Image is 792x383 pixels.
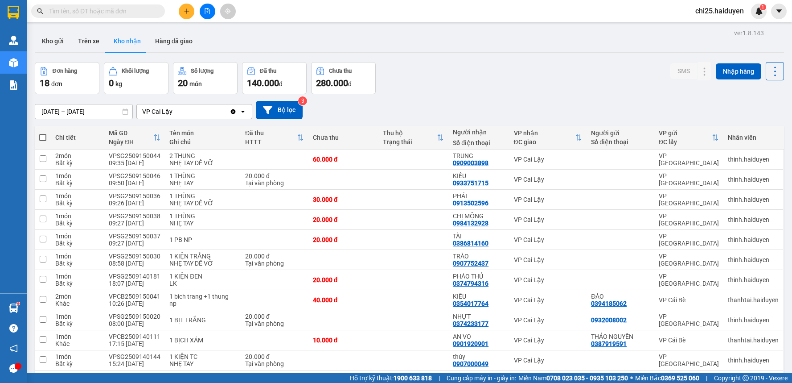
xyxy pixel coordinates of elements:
[313,134,374,141] div: Chưa thu
[169,159,236,167] div: NHẸ TAY DỄ VỠ
[378,126,448,150] th: Toggle SortBy
[184,8,190,14] span: plus
[591,300,627,307] div: 0394185062
[279,80,283,87] span: đ
[453,129,505,136] div: Người nhận
[169,129,236,137] div: Tên món
[109,152,160,159] div: VPSG2509150044
[313,337,374,344] div: 10.000 đ
[200,4,215,19] button: file-add
[169,360,236,367] div: NHẸ TAY
[313,196,374,203] div: 30.000 đ
[109,353,160,360] div: VPSG2509140144
[245,260,304,267] div: Tại văn phòng
[239,108,246,115] svg: open
[659,313,719,327] div: VP [GEOGRAPHIC_DATA]
[55,192,100,200] div: 1 món
[169,253,236,260] div: 1 KIỆN TRẮNG
[706,373,707,383] span: |
[55,233,100,240] div: 1 món
[109,240,160,247] div: 09:27 [DATE]
[659,273,719,287] div: VP [GEOGRAPHIC_DATA]
[453,200,488,207] div: 0913502596
[775,7,783,15] span: caret-down
[9,364,18,373] span: message
[514,236,583,243] div: VP Cai Lậy
[9,324,18,333] span: question-circle
[169,280,236,287] div: LK
[728,276,779,283] div: thinh.haiduyen
[453,240,488,247] div: 0386814160
[591,333,650,340] div: THẢO NGUYÊN
[55,280,100,287] div: Bất kỳ
[109,192,160,200] div: VPSG2509150036
[142,107,172,116] div: VP Cai Lậy
[728,236,779,243] div: thinh.haiduyen
[179,4,194,19] button: plus
[55,159,100,167] div: Bất kỳ
[55,134,100,141] div: Chi tiết
[728,216,779,223] div: thinh.haiduyen
[591,293,650,300] div: ĐÀO
[169,212,236,220] div: 1 THÙNG
[659,353,719,367] div: VP [GEOGRAPHIC_DATA]
[728,296,779,304] div: thanhtai.haiduyen
[453,280,488,287] div: 0374794316
[109,220,160,227] div: 09:27 [DATE]
[8,6,19,19] img: logo-vxr
[109,260,160,267] div: 08:58 [DATE]
[256,101,303,119] button: Bộ lọc
[9,80,18,90] img: solution-icon
[661,375,699,382] strong: 0369 525 060
[659,172,719,187] div: VP [GEOGRAPHIC_DATA]
[109,129,153,137] div: Mã GD
[659,337,719,344] div: VP Cái Bè
[453,172,505,179] div: KIỀU
[350,373,432,383] span: Hỗ trợ kỹ thuật:
[591,138,650,146] div: Số điện thoại
[728,196,779,203] div: thinh.haiduyen
[55,260,100,267] div: Bất kỳ
[55,179,100,187] div: Bất kỳ
[40,78,49,88] span: 18
[659,192,719,207] div: VP [GEOGRAPHIC_DATA]
[55,172,100,179] div: 1 món
[260,68,276,74] div: Đã thu
[55,240,100,247] div: Bất kỳ
[169,192,236,200] div: 1 THÙNG
[329,68,352,74] div: Chưa thu
[514,337,583,344] div: VP Cai Lậy
[173,62,238,94] button: Số lượng20món
[245,360,304,367] div: Tại văn phòng
[761,4,764,10] span: 1
[109,138,153,146] div: Ngày ĐH
[104,126,165,150] th: Toggle SortBy
[189,80,202,87] span: món
[453,293,505,300] div: KIỀU
[204,8,210,14] span: file-add
[109,313,160,320] div: VPSG2509150020
[509,126,587,150] th: Toggle SortBy
[104,62,168,94] button: Khối lượng0kg
[514,176,583,183] div: VP Cai Lậy
[122,68,149,74] div: Khối lượng
[654,126,723,150] th: Toggle SortBy
[169,273,236,280] div: 1 KIỆN ĐEN
[518,373,628,383] span: Miền Nam
[394,375,432,382] strong: 1900 633 818
[242,62,307,94] button: Đã thu140.000đ
[109,280,160,287] div: 18:07 [DATE]
[311,62,376,94] button: Chưa thu280.000đ
[514,156,583,163] div: VP Cai Lậy
[241,126,308,150] th: Toggle SortBy
[316,78,348,88] span: 280.000
[109,360,160,367] div: 15:24 [DATE]
[55,333,100,340] div: 1 món
[591,129,650,137] div: Người gửi
[383,138,437,146] div: Trạng thái
[245,172,304,179] div: 20.000 đ
[453,273,505,280] div: PHÁO THỦ
[313,216,374,223] div: 20.000 đ
[659,253,719,267] div: VP [GEOGRAPHIC_DATA]
[453,353,505,360] div: thúy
